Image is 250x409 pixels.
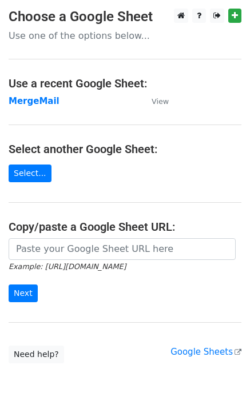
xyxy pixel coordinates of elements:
p: Use one of the options below... [9,30,241,42]
a: Need help? [9,346,64,363]
h3: Choose a Google Sheet [9,9,241,25]
h4: Copy/paste a Google Sheet URL: [9,220,241,234]
input: Paste your Google Sheet URL here [9,238,236,260]
a: View [140,96,169,106]
a: Select... [9,165,51,182]
h4: Select another Google Sheet: [9,142,241,156]
small: View [152,97,169,106]
a: MergeMail [9,96,59,106]
input: Next [9,284,38,302]
h4: Use a recent Google Sheet: [9,77,241,90]
a: Google Sheets [170,347,241,357]
small: Example: [URL][DOMAIN_NAME] [9,262,126,271]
